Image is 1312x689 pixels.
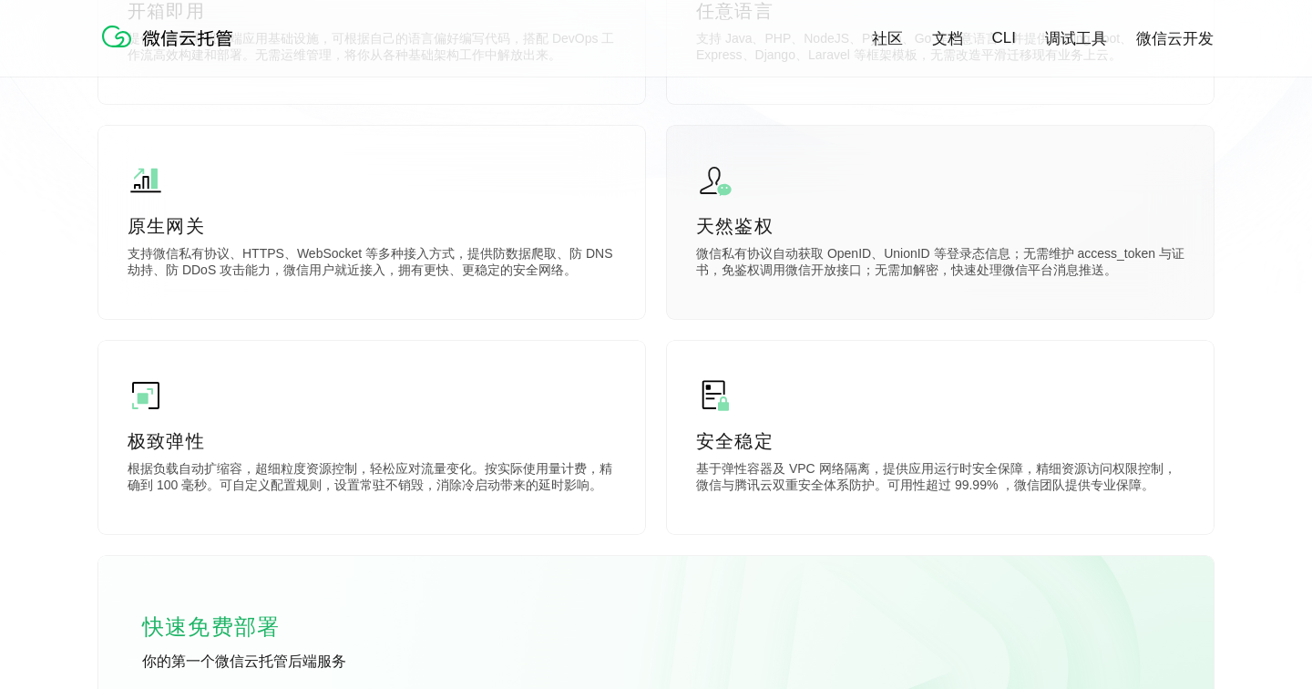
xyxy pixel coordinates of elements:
[1136,28,1214,49] a: 微信云开发
[992,29,1016,47] a: CLI
[696,428,1184,454] p: 安全稳定
[696,213,1184,239] p: 天然鉴权
[696,246,1184,283] p: 微信私有协议自动获取 OpenID、UnionID 等登录态信息；无需维护 access_token 与证书，免鉴权调用微信开放接口；无需加解密，快速处理微信平台消息推送。
[128,428,616,454] p: 极致弹性
[1045,28,1107,49] a: 调试工具
[696,461,1184,498] p: 基于弹性容器及 VPC 网络隔离，提供应用运行时安全保障，精细资源访问权限控制，微信与腾讯云双重安全体系防护。可用性超过 99.99% ，微信团队提供专业保障。
[128,461,616,498] p: 根据负载自动扩缩容，超细粒度资源控制，轻松应对流量变化。按实际使用量计费，精确到 100 毫秒。可自定义配置规则，设置常驻不销毁，消除冷启动带来的延时影响。
[128,246,616,283] p: 支持微信私有协议、HTTPS、WebSocket 等多种接入方式，提供防数据爬取、防 DNS 劫持、防 DDoS 攻击能力，微信用户就近接入，拥有更快、更稳定的安全网络。
[872,28,903,49] a: 社区
[98,42,244,57] a: 微信云托管
[932,28,963,49] a: 文档
[128,213,616,239] p: 原生网关
[98,18,244,55] img: 微信云托管
[142,609,324,645] p: 快速免费部署
[142,653,415,673] p: 你的第一个微信云托管后端服务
